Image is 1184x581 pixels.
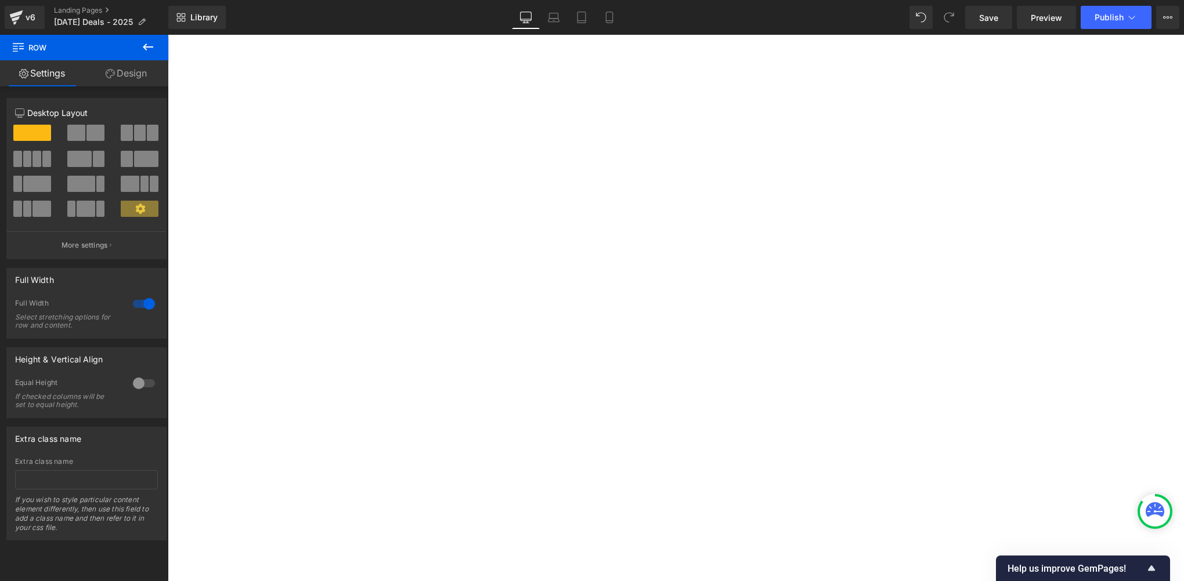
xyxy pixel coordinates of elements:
[1031,12,1062,24] span: Preview
[15,457,158,466] div: Extra class name
[540,6,568,29] a: Laptop
[62,240,108,250] p: More settings
[15,313,120,329] div: Select stretching options for row and content.
[15,427,81,444] div: Extra class name
[937,6,961,29] button: Redo
[1095,13,1124,22] span: Publish
[15,107,158,119] p: Desktop Layout
[15,393,120,409] div: If checked columns will be set to equal height.
[168,6,226,29] a: New Library
[1017,6,1076,29] a: Preview
[7,231,166,259] button: More settings
[84,60,168,86] a: Design
[190,12,218,23] span: Library
[1081,6,1151,29] button: Publish
[15,268,54,285] div: Full Width
[23,10,38,25] div: v6
[568,6,595,29] a: Tablet
[15,348,103,364] div: Height & Vertical Align
[512,6,540,29] a: Desktop
[15,495,158,540] div: If you wish to style particular content element differently, then use this field to add a class n...
[1008,563,1145,574] span: Help us improve GemPages!
[12,35,128,60] span: Row
[1008,561,1158,575] button: Show survey - Help us improve GemPages!
[979,12,998,24] span: Save
[15,378,121,390] div: Equal Height
[595,6,623,29] a: Mobile
[15,299,121,311] div: Full Width
[54,6,168,15] a: Landing Pages
[909,6,933,29] button: Undo
[54,17,133,27] span: [DATE] Deals - 2025
[1156,6,1179,29] button: More
[5,6,45,29] a: v6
